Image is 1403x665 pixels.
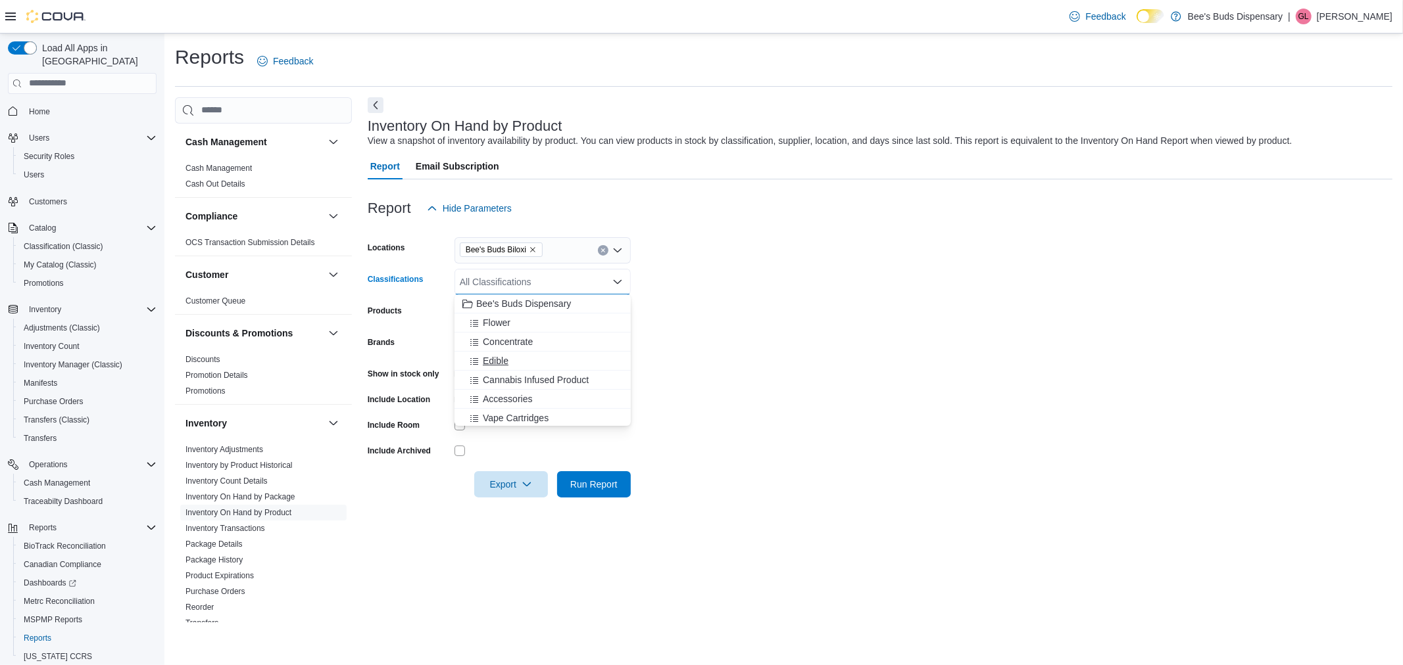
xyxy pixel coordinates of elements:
[24,130,55,146] button: Users
[422,195,517,221] button: Hide Parameters
[1137,23,1137,24] span: Dark Mode
[557,471,631,497] button: Run Report
[175,442,352,636] div: Inventory
[18,557,107,572] a: Canadian Compliance
[455,352,631,371] button: Edible
[185,555,243,565] span: Package History
[18,257,157,273] span: My Catalog (Classic)
[18,430,62,446] a: Transfers
[483,373,589,386] span: Cannabis Infused Product
[175,235,352,256] div: Compliance
[18,412,157,428] span: Transfers (Classic)
[1296,9,1312,24] div: Graham Lamb
[13,555,162,574] button: Canadian Compliance
[368,274,424,285] label: Classifications
[18,338,157,354] span: Inventory Count
[326,208,341,224] button: Compliance
[1317,9,1392,24] p: [PERSON_NAME]
[455,294,631,313] button: Bee's Buds Dispensary
[24,104,55,120] a: Home
[185,268,323,281] button: Customer
[29,223,56,233] span: Catalog
[185,571,254,580] a: Product Expirations
[18,275,157,291] span: Promotions
[466,243,526,256] span: Bee's Buds Biloxi
[13,374,162,392] button: Manifests
[24,278,64,288] span: Promotions
[18,649,97,664] a: [US_STATE] CCRS
[483,316,510,329] span: Flower
[18,239,157,254] span: Classification (Classic)
[24,220,157,236] span: Catalog
[368,394,430,405] label: Include Location
[3,192,162,211] button: Customers
[13,392,162,411] button: Purchase Orders
[18,357,128,373] a: Inventory Manager (Classic)
[185,492,295,502] span: Inventory On Hand by Package
[185,587,245,596] a: Purchase Orders
[368,337,395,348] label: Brands
[483,392,532,405] span: Accessories
[24,130,157,146] span: Users
[185,210,323,223] button: Compliance
[24,559,101,570] span: Canadian Compliance
[24,241,103,252] span: Classification (Classic)
[185,417,227,430] h3: Inventory
[185,355,220,364] a: Discounts
[185,555,243,564] a: Package History
[18,575,157,591] span: Dashboards
[185,164,252,173] a: Cash Management
[24,614,82,625] span: MSPMP Reports
[612,245,623,256] button: Open list of options
[18,538,111,554] a: BioTrack Reconciliation
[29,522,57,533] span: Reports
[18,412,95,428] a: Transfers (Classic)
[368,446,431,456] label: Include Archived
[24,396,84,407] span: Purchase Orders
[185,586,245,597] span: Purchase Orders
[18,493,108,509] a: Traceabilty Dashboard
[24,220,61,236] button: Catalog
[185,476,268,486] a: Inventory Count Details
[455,294,631,580] div: Choose from the following options
[13,492,162,511] button: Traceabilty Dashboard
[24,651,92,662] span: [US_STATE] CCRS
[416,153,499,179] span: Email Subscription
[474,471,548,497] button: Export
[13,355,162,374] button: Inventory Manager (Classic)
[185,476,268,486] span: Inventory Count Details
[455,390,631,409] button: Accessories
[13,610,162,629] button: MSPMP Reports
[368,134,1292,148] div: View a snapshot of inventory availability by product. You can view products in stock by classific...
[3,300,162,319] button: Inventory
[482,471,540,497] span: Export
[24,151,74,162] span: Security Roles
[24,378,57,388] span: Manifests
[37,41,157,68] span: Load All Apps in [GEOGRAPHIC_DATA]
[18,239,109,254] a: Classification (Classic)
[185,135,323,149] button: Cash Management
[3,518,162,537] button: Reports
[24,520,157,536] span: Reports
[175,44,244,70] h1: Reports
[529,246,537,254] button: Remove Bee's Buds Biloxi from selection in this group
[185,524,265,533] a: Inventory Transactions
[29,133,49,143] span: Users
[185,179,245,189] span: Cash Out Details
[185,602,214,612] span: Reorder
[185,237,315,248] span: OCS Transaction Submission Details
[24,457,157,472] span: Operations
[1288,9,1291,24] p: |
[476,297,571,310] span: Bee's Buds Dispensary
[18,538,157,554] span: BioTrack Reconciliation
[18,320,105,336] a: Adjustments (Classic)
[18,649,157,664] span: Washington CCRS
[29,304,61,315] span: Inventory
[13,256,162,274] button: My Catalog (Classic)
[24,341,80,352] span: Inventory Count
[18,493,157,509] span: Traceabilty Dashboard
[368,200,411,216] h3: Report
[18,394,89,409] a: Purchase Orders
[13,574,162,592] a: Dashboards
[368,369,439,379] label: Show in stock only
